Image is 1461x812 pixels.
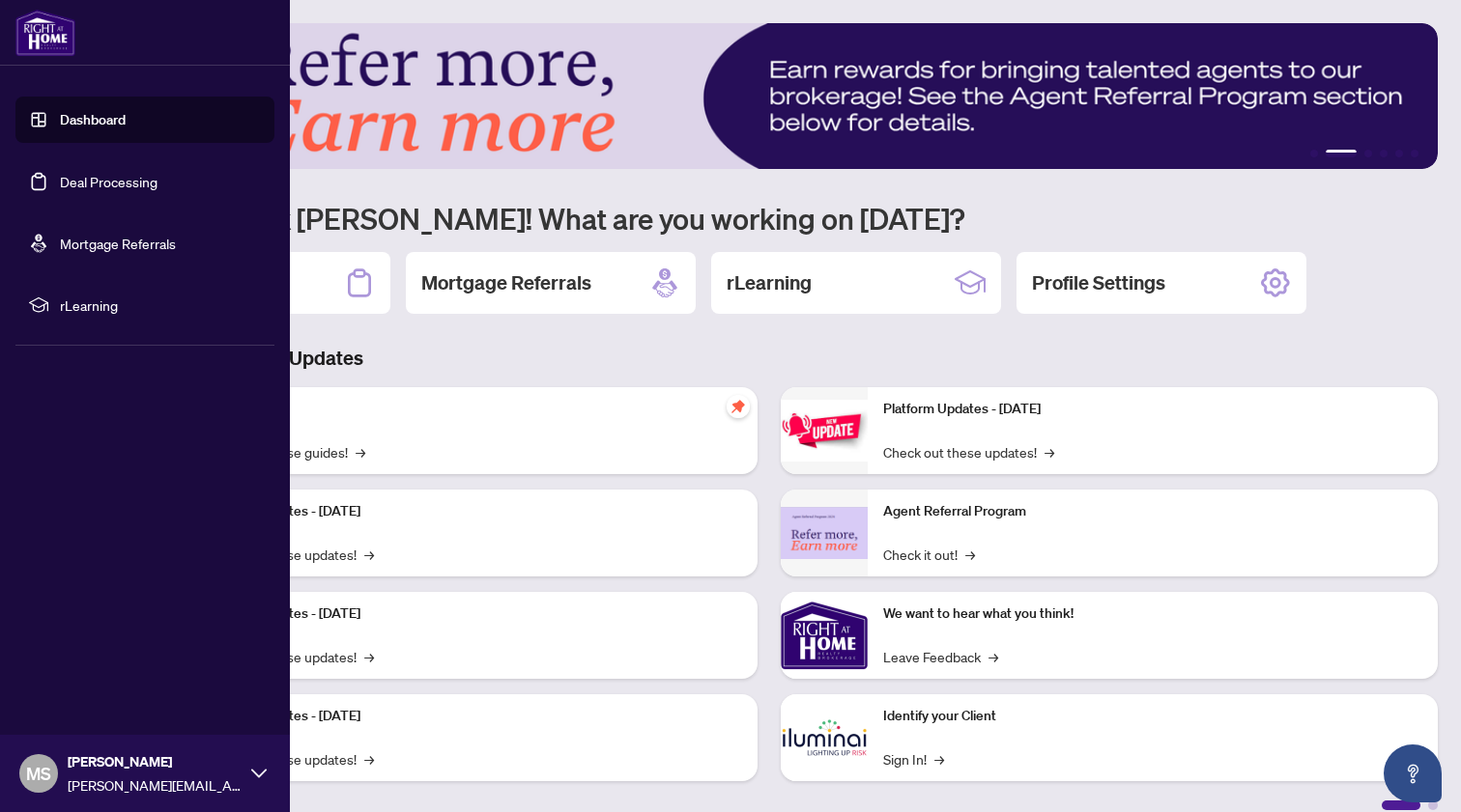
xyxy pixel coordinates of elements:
h2: Profile Settings [1032,269,1165,296]
span: → [988,646,998,667]
span: MS [26,760,51,787]
a: Check out these updates!→ [883,441,1054,462]
button: 3 [1364,150,1372,157]
img: We want to hear what you think! [781,592,868,679]
span: → [356,441,365,462]
button: Open asap [1384,744,1442,802]
p: Self-Help [203,399,742,420]
h1: Welcome back [PERSON_NAME]! What are you working on [DATE]? [100,200,1438,237]
span: → [364,544,374,565]
img: Slide 1 [100,23,1438,169]
h3: Brokerage & Industry Updates [100,345,1438,372]
p: Platform Updates - [DATE] [883,399,1422,420]
h2: rLearning [727,269,812,296]
img: logo [15,10,75,56]
a: Dashboard [60,111,126,128]
span: [PERSON_NAME][EMAIL_ADDRESS][DOMAIN_NAME] [68,774,242,796]
button: 5 [1395,150,1403,157]
h2: Mortgage Referrals [421,269,591,296]
span: → [364,748,374,770]
button: 4 [1380,150,1388,157]
a: Sign In!→ [883,748,944,770]
p: Platform Updates - [DATE] [203,603,742,625]
span: pushpin [727,395,750,418]
a: Mortgage Referrals [60,235,176,252]
a: Deal Processing [60,173,158,190]
button: 6 [1411,150,1418,157]
p: Platform Updates - [DATE] [203,706,742,727]
span: rLearning [60,294,261,316]
p: Agent Referral Program [883,501,1422,522]
span: → [934,748,944,770]
span: → [1045,441,1054,462]
img: Platform Updates - June 23, 2025 [781,400,868,461]
p: We want to hear what you think! [883,603,1422,625]
button: 2 [1326,150,1357,157]
p: Identify your Client [883,706,1422,727]
span: → [364,646,374,667]
img: Identify your Client [781,694,868,781]
p: Platform Updates - [DATE] [203,501,742,522]
button: 1 [1310,150,1318,157]
img: Agent Referral Program [781,507,868,560]
a: Check it out!→ [883,544,975,565]
span: → [965,544,975,565]
span: [PERSON_NAME] [68,751,242,772]
a: Leave Feedback→ [883,646,998,667]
